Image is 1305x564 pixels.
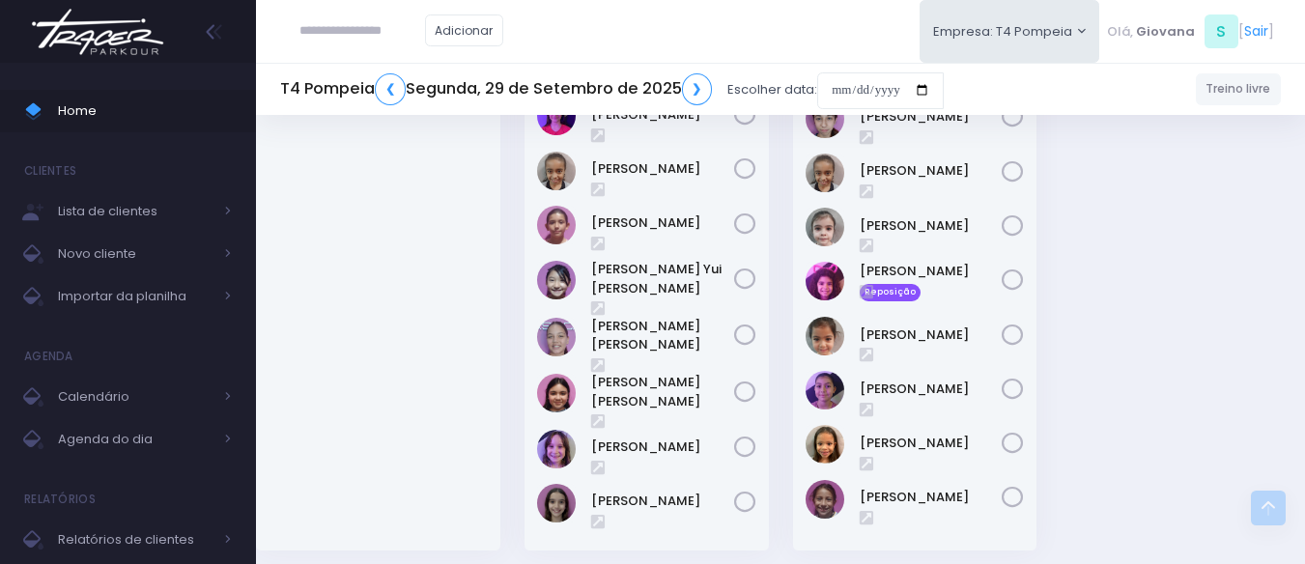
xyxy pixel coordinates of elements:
[375,73,406,105] a: ❮
[1196,73,1282,105] a: Treino livre
[1099,10,1281,53] div: [ ]
[537,261,576,299] img: Leticia Yui Kushiyama
[591,260,734,297] a: [PERSON_NAME] Yui [PERSON_NAME]
[1205,14,1238,48] span: S
[537,206,576,244] img: Gabriela Marchina de souza Campos
[591,317,734,354] a: [PERSON_NAME] [PERSON_NAME]
[806,262,844,300] img: Catarina souza ramos de Oliveira
[591,492,734,511] a: [PERSON_NAME]
[591,213,734,233] a: [PERSON_NAME]
[591,373,734,410] a: [PERSON_NAME] [PERSON_NAME]
[1244,21,1268,42] a: Sair
[58,284,213,309] span: Importar da planilha
[806,480,844,519] img: Luiza Rinaldi Barili
[280,73,712,105] h5: T4 Pompeia Segunda, 29 de Setembro de 2025
[860,216,1003,236] a: [PERSON_NAME]
[24,337,73,376] h4: Agenda
[860,161,1003,181] a: [PERSON_NAME]
[860,284,922,301] span: Reposição
[860,325,1003,345] a: [PERSON_NAME]
[806,208,844,246] img: Brunna Mateus De Paulo Alves
[806,154,844,192] img: Beatriz Marques Ferreira
[1136,22,1195,42] span: Giovana
[425,14,504,46] a: Adicionar
[591,159,734,179] a: [PERSON_NAME]
[806,99,844,138] img: Anita Feliciano de Carvalho
[58,241,213,267] span: Novo cliente
[537,484,576,522] img: giovana vilela
[806,371,844,409] img: Isadora Cascão Oliveira
[280,68,944,112] div: Escolher data:
[58,384,213,409] span: Calendário
[806,317,844,355] img: Cecília Aimi Shiozuka de Oliveira
[591,437,734,457] a: [PERSON_NAME]
[537,318,576,356] img: Maria Carolina Franze Oliveira
[58,527,213,552] span: Relatórios de clientes
[58,99,232,124] span: Home
[860,488,1003,507] a: [PERSON_NAME]
[860,380,1003,399] a: [PERSON_NAME]
[860,262,1003,281] a: [PERSON_NAME]
[537,97,576,135] img: Athina Torres Kambourakis
[537,152,576,190] img: Beatriz Marques Ferreira
[682,73,713,105] a: ❯
[860,434,1003,453] a: [PERSON_NAME]
[537,374,576,412] img: Maria Fernanda Di Bastiani
[1107,22,1133,42] span: Olá,
[860,107,1003,127] a: [PERSON_NAME]
[58,427,213,452] span: Agenda do dia
[24,152,76,190] h4: Clientes
[806,425,844,464] img: Júlia Ibarrola Lima
[24,480,96,519] h4: Relatórios
[58,199,213,224] span: Lista de clientes
[537,430,576,468] img: Melissa Gouveia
